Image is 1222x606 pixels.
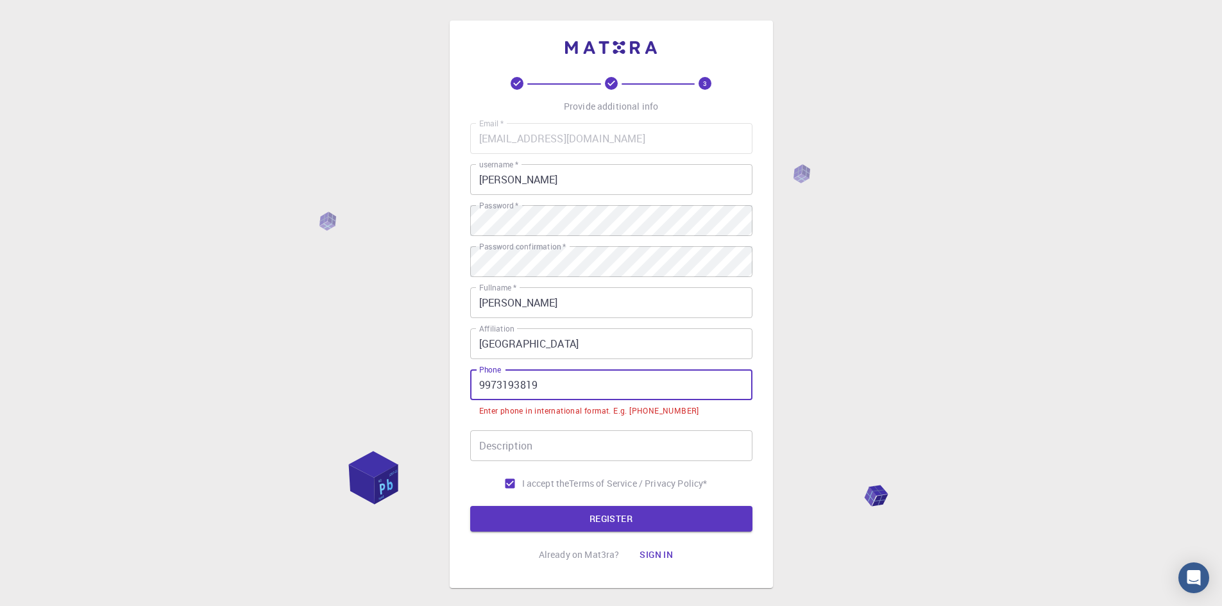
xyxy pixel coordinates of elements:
[703,79,707,88] text: 3
[629,542,683,568] button: Sign in
[479,159,518,170] label: username
[569,477,707,490] p: Terms of Service / Privacy Policy *
[479,118,504,129] label: Email
[479,200,518,211] label: Password
[479,364,501,375] label: Phone
[564,100,658,113] p: Provide additional info
[479,405,699,417] div: Enter phone in international format. E.g. [PHONE_NUMBER]
[539,548,620,561] p: Already on Mat3ra?
[470,506,752,532] button: REGISTER
[569,477,707,490] a: Terms of Service / Privacy Policy*
[1178,562,1209,593] div: Open Intercom Messenger
[479,323,514,334] label: Affiliation
[522,477,570,490] span: I accept the
[479,241,566,252] label: Password confirmation
[479,282,516,293] label: Fullname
